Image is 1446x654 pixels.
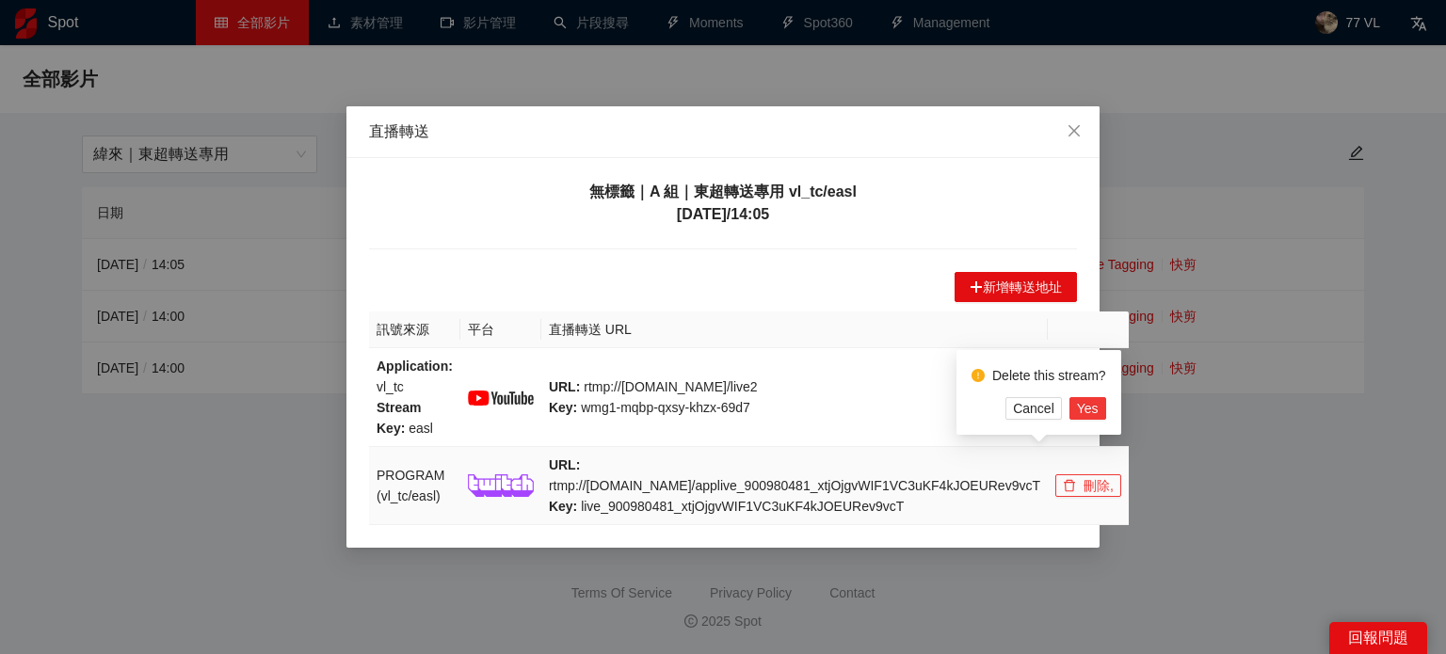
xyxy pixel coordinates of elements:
th: 訊號來源 [369,311,460,348]
span: , [1110,475,1114,496]
p: vl_tc [377,356,453,397]
b: URL: [549,457,580,472]
button: plus新增轉送地址 [955,272,1077,302]
td: PROGRAM (vl_tc/easl) [369,447,460,525]
div: Delete this stream? [992,365,1106,386]
img: Twitch-Logo.719fb197.png [468,467,534,503]
p: live_900980481_xtjOjgvWIF1VC3uKF4kJOEURev9vcT [549,496,1040,517]
th: 平台 [460,311,541,348]
h5: 無標籤｜A 組｜東超轉送專用 vl_tc/easl [DATE] / 14:05 [369,181,1077,226]
th: 直播轉送 URL [541,311,1048,348]
span: close [1067,123,1082,138]
span: exclamation-circle [972,369,985,382]
span: Yes [1077,398,1099,419]
b: Key: [549,499,577,514]
button: Yes [1069,397,1106,420]
b: Key: [549,400,577,415]
div: 回報問題 [1329,622,1427,654]
button: Cancel [1005,397,1062,420]
button: Close [1049,106,1100,157]
img: youtubelogo.f091e116.svg [468,391,534,406]
b: Stream Key: [377,400,421,436]
p: rtmp:// [DOMAIN_NAME] / live2 [549,376,1040,397]
p: wmg1-mqbp-qxsy-khzx-69d7 [549,397,1040,418]
span: Cancel [1013,398,1054,419]
b: URL: [549,379,580,394]
p: rtmp:// [DOMAIN_NAME] / applive_900980481_xtjOjgvWIF1VC3uKF4kJOEURev9vcT [549,455,1040,496]
span: plus [970,280,983,295]
p: easl [377,397,453,439]
div: 直播轉送 [369,121,1077,142]
b: Application: [377,359,453,374]
button: delete刪除, [1055,474,1121,497]
span: delete [1063,479,1076,494]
